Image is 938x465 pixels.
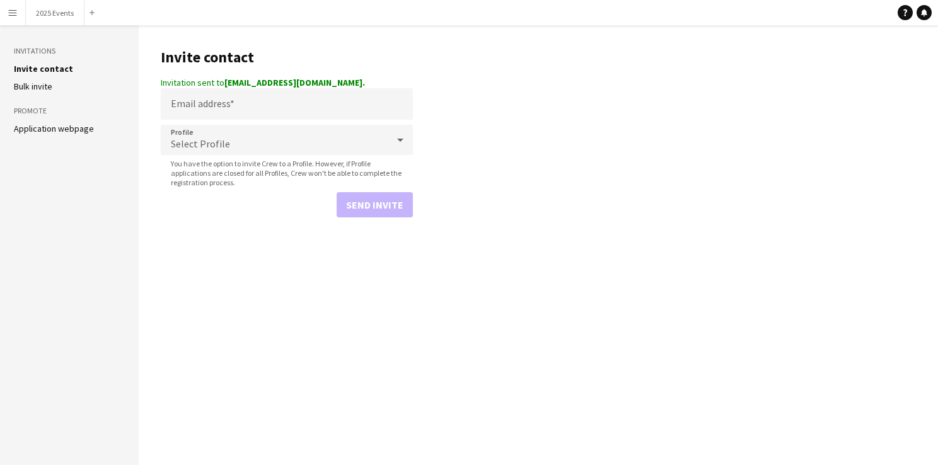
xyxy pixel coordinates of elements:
a: Invite contact [14,63,73,74]
a: Bulk invite [14,81,52,92]
h1: Invite contact [161,48,413,67]
span: Select Profile [171,137,230,150]
a: Application webpage [14,123,94,134]
span: You have the option to invite Crew to a Profile. However, if Profile applications are closed for ... [161,159,413,187]
h3: Invitations [14,45,125,57]
button: 2025 Events [26,1,84,25]
div: Invitation sent to [161,77,413,88]
h3: Promote [14,105,125,117]
strong: [EMAIL_ADDRESS][DOMAIN_NAME]. [224,77,365,88]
